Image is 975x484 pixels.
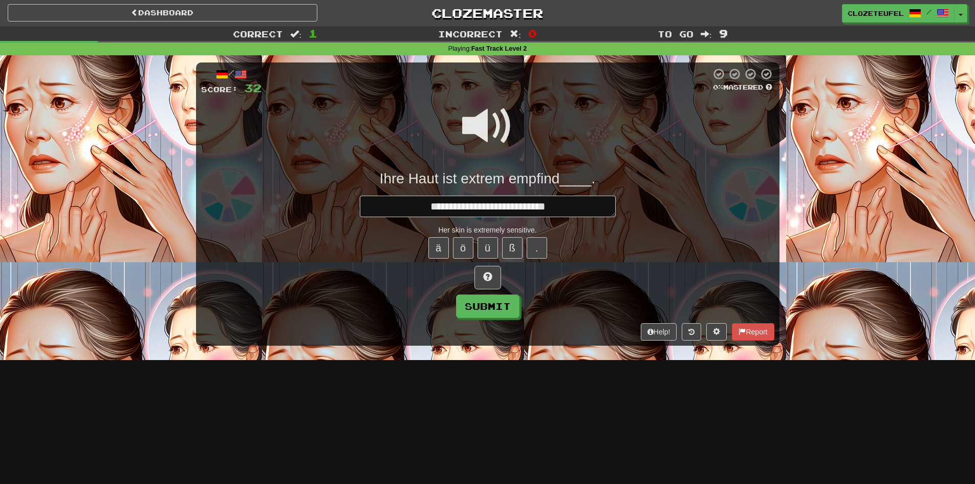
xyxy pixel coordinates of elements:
span: : [290,30,301,38]
div: / [201,68,262,80]
span: / [926,8,931,15]
button: ß [502,237,523,259]
button: ü [478,237,498,259]
a: ClozeTeufel / [842,4,955,23]
span: : [510,30,521,38]
span: ClozeTeufel [848,9,904,18]
div: Mastered [711,83,774,92]
div: Ihre Haut ist extrem empfind____. [201,170,774,188]
button: Hint! [474,266,501,289]
button: Help! [641,323,677,341]
span: Incorrect [438,29,503,39]
span: 0 [528,27,537,39]
button: Submit [456,294,519,318]
button: ö [453,237,473,259]
span: 0 % [713,83,723,91]
span: 1 [309,27,317,39]
span: To go [658,29,694,39]
div: Her skin is extremely sensitive. [201,225,774,235]
button: ä [428,237,449,259]
strong: Fast Track Level 2 [471,45,527,52]
button: . [527,237,547,259]
span: : [701,30,712,38]
button: Report [732,323,774,341]
a: Dashboard [8,4,317,22]
span: Correct [233,29,283,39]
span: 32 [244,81,262,94]
a: Clozemaster [333,4,642,22]
span: Score: [201,85,238,94]
span: 9 [719,27,728,39]
button: Round history (alt+y) [682,323,701,341]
